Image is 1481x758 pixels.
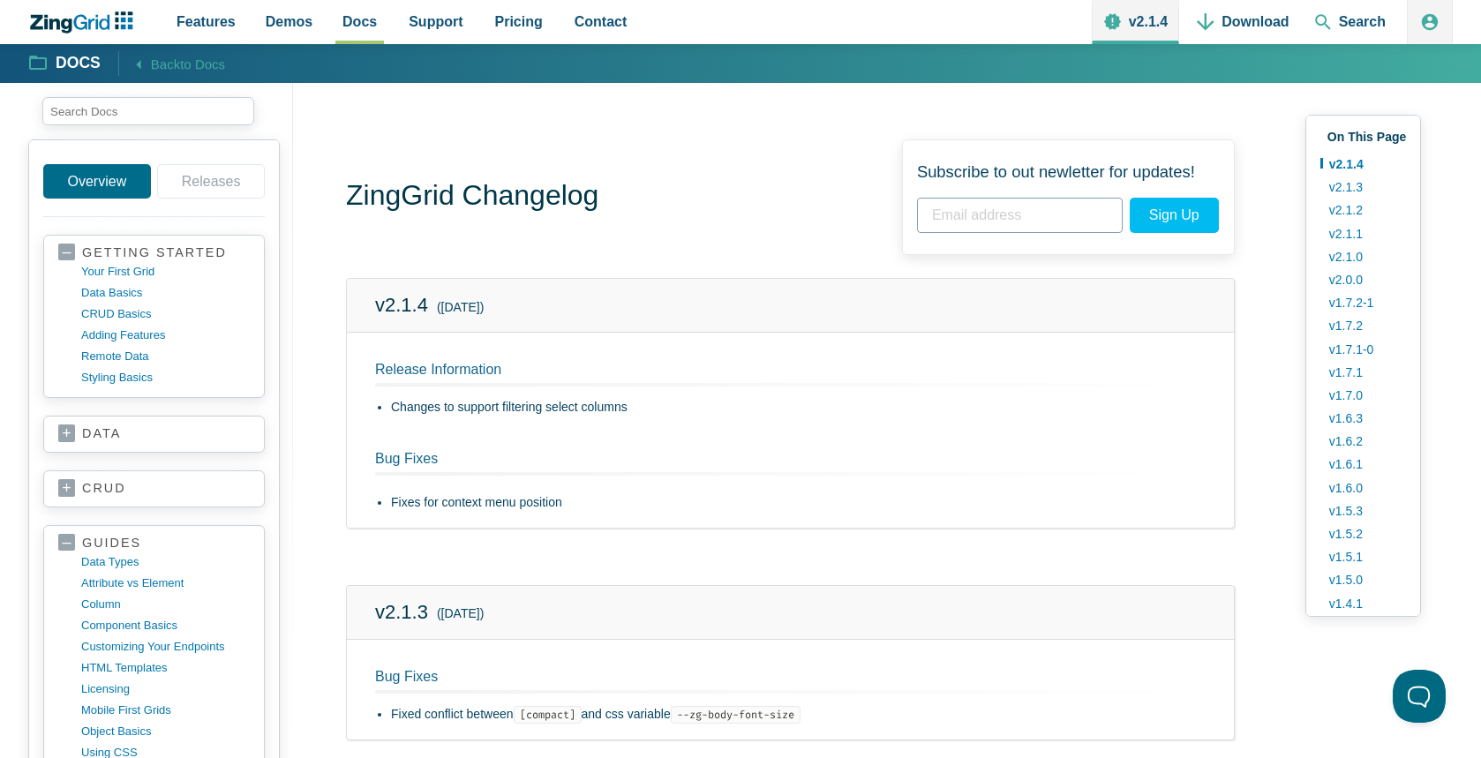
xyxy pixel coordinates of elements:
a: v1.5.3 [1320,499,1406,522]
a: v1.4.1 [1320,592,1406,615]
a: adding features [81,325,250,346]
a: v1.6.2 [1320,430,1406,453]
a: ZingChart Logo. Click to return to the homepage [28,11,142,34]
a: v1.6.0 [1320,477,1406,499]
a: v1.7.2-1 [1320,291,1406,314]
a: v2.1.2 [1320,199,1406,221]
a: v1.7.2 [1320,314,1406,337]
li: Fixes for context menu position [391,492,1206,514]
code: --zg-body-font-size [671,706,801,724]
a: object basics [81,721,250,742]
a: styling basics [81,367,250,388]
h2: Release Information [375,361,1206,387]
small: ([DATE]) [437,604,484,625]
a: Releases [157,164,265,199]
a: v2.1.4 [375,294,428,316]
span: to Docs [180,56,225,71]
a: data basics [81,282,250,304]
input: search input [42,97,254,125]
a: guides [58,535,250,552]
h2: Bug Fixes [375,668,1206,694]
a: customizing your endpoints [81,636,250,657]
li: Fixed conflict between and css variable [391,704,1206,725]
a: licensing [81,679,250,700]
a: Attribute vs Element [81,573,250,594]
a: v2.1.1 [1320,222,1406,245]
a: data types [81,552,250,573]
span: Contact [575,10,628,34]
a: CRUD basics [81,304,250,325]
a: mobile first grids [81,700,250,721]
a: v1.5.2 [1320,522,1406,545]
a: Backto Docs [118,51,225,75]
span: Features [177,10,236,34]
a: crud [58,480,250,498]
a: v1.6.1 [1320,453,1406,476]
a: v1.4.0 [1320,615,1406,638]
a: v1.5.1 [1320,545,1406,568]
a: column [81,594,250,615]
span: Subscribe to out newletter for updates! [917,154,1206,190]
a: HTML templates [81,657,250,679]
a: v2.1.3 [375,601,428,623]
code: [compact] [514,706,582,724]
iframe: Toggle Customer Support [1393,670,1446,723]
small: ([DATE]) [437,297,484,319]
h1: ZingGrid Changelog [346,177,598,217]
a: v1.7.0 [1320,384,1406,407]
a: v2.1.3 [1320,176,1406,199]
a: Overview [43,164,151,199]
strong: Docs [56,56,101,71]
span: Support [409,10,462,34]
h2: Bug Fixes [354,450,1184,482]
span: Sign Up [1130,198,1219,233]
li: Changes to support filtering select columns [391,397,1206,418]
a: remote data [81,346,250,367]
a: v1.7.1-0 [1320,338,1406,361]
a: getting started [58,244,250,261]
input: Email address [917,198,1123,233]
a: v2.1.0 [1320,245,1406,268]
a: v1.7.1 [1320,361,1406,384]
a: v1.5.0 [1320,568,1406,591]
a: Docs [30,53,101,74]
span: Back [151,53,225,75]
a: component basics [81,615,250,636]
a: your first grid [81,261,250,282]
a: v2.1.4 [1320,153,1406,176]
span: Pricing [495,10,543,34]
a: data [58,425,250,443]
a: v1.6.3 [1320,407,1406,430]
span: Demos [266,10,312,34]
a: v2.0.0 [1320,268,1406,291]
span: Docs [342,10,377,34]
